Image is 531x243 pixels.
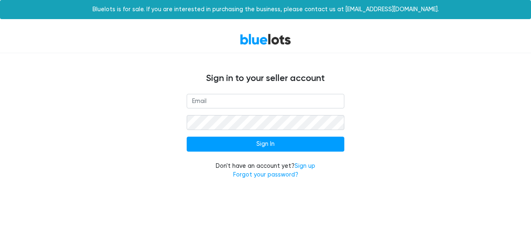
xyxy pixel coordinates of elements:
a: Sign up [295,162,315,169]
div: Don't have an account yet? [187,162,344,179]
a: BlueLots [240,33,291,45]
input: Email [187,94,344,109]
h4: Sign in to your seller account [17,73,514,84]
input: Sign In [187,137,344,152]
a: Forgot your password? [233,171,298,178]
